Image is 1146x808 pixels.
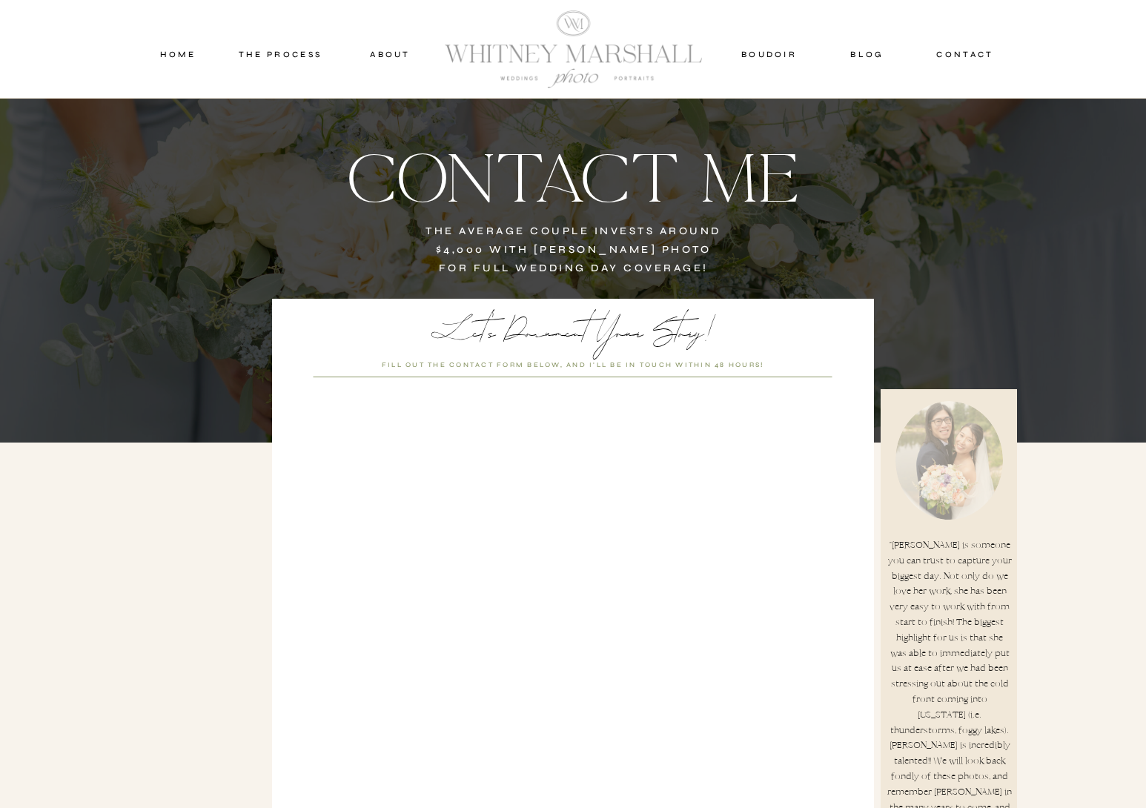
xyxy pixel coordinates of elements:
[835,47,900,61] a: blog
[739,47,799,61] a: boudoir
[146,47,210,61] a: home
[316,306,830,346] p: Let’s document your Story!
[263,142,884,210] div: contact me
[352,359,794,372] h3: fill out the contact form below, and i'll be in touch within 48 hours!
[354,47,427,61] a: about
[930,47,1000,61] a: contact
[236,47,325,61] a: THE PROCESS
[421,222,726,280] h3: the average couple invests around $4,000 with [PERSON_NAME] photo for full wedding day coverage!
